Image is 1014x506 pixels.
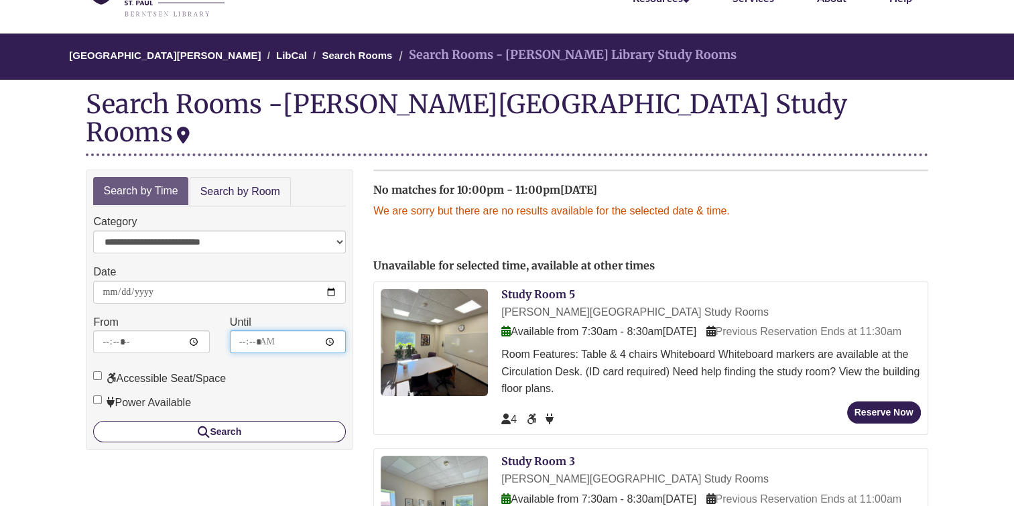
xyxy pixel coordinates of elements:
[93,421,346,442] button: Search
[395,46,737,65] li: Search Rooms - [PERSON_NAME] Library Study Rooms
[93,314,118,331] label: From
[86,34,928,80] nav: Breadcrumb
[69,50,261,61] a: [GEOGRAPHIC_DATA][PERSON_NAME]
[847,401,921,424] button: Reserve Now
[501,346,920,397] div: Room Features: Table & 4 chairs Whiteboard Whiteboard markers are available at the Circulation De...
[527,414,539,425] span: Accessible Seat/Space
[373,184,928,196] h2: No matches for 10:00pm - 11:00pm[DATE]
[93,371,102,380] input: Accessible Seat/Space
[501,288,575,301] a: Study Room 5
[546,414,554,425] span: Power Available
[93,370,226,387] label: Accessible Seat/Space
[86,90,928,155] div: Search Rooms -
[322,50,392,61] a: Search Rooms
[501,454,575,468] a: Study Room 3
[501,304,920,321] div: [PERSON_NAME][GEOGRAPHIC_DATA] Study Rooms
[190,177,291,207] a: Search by Room
[93,263,116,281] label: Date
[501,470,920,488] div: [PERSON_NAME][GEOGRAPHIC_DATA] Study Rooms
[93,394,191,412] label: Power Available
[501,414,517,425] span: The capacity of this space
[93,395,102,404] input: Power Available
[706,493,901,505] span: Previous Reservation Ends at 11:00am
[86,88,846,148] div: [PERSON_NAME][GEOGRAPHIC_DATA] Study Rooms
[230,314,251,331] label: Until
[373,260,928,272] h2: Unavailable for selected time, available at other times
[501,493,696,505] span: Available from 7:30am - 8:30am[DATE]
[501,326,696,337] span: Available from 7:30am - 8:30am[DATE]
[373,202,928,220] p: We are sorry but there are no results available for the selected date & time.
[93,213,137,231] label: Category
[706,326,901,337] span: Previous Reservation Ends at 11:30am
[93,177,188,206] a: Search by Time
[381,289,488,396] img: Study Room 5
[276,50,307,61] a: LibCal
